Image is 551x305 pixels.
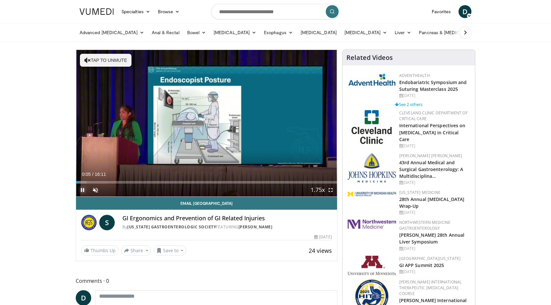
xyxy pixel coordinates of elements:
[399,232,465,245] a: [PERSON_NAME] 28th Annual Liver Symposium
[399,79,467,92] a: Endobariatric Symposium and Suturing Masterclass 2025
[99,215,115,230] a: S
[399,256,461,261] a: [GEOGRAPHIC_DATA][US_STATE]
[80,54,131,67] button: Tap to unmute
[80,8,114,15] img: VuMedi Logo
[154,5,184,18] a: Browse
[399,262,444,268] a: GI APP Summit 2025
[210,26,260,39] a: [MEDICAL_DATA]
[92,172,93,177] span: /
[348,153,396,183] img: c99d8ef4-c3cd-4e38-8428-4f59a70fa7e8.jpg.150x105_q85_autocrop_double_scale_upscale_version-0.2.jpg
[314,234,332,240] div: [DATE]
[399,93,470,99] div: [DATE]
[260,26,297,39] a: Esophagus
[89,184,102,196] button: Unmute
[311,184,324,196] button: Playback Rate
[121,245,151,256] button: Share
[148,26,183,39] a: Anal & Rectal
[76,181,337,184] div: Progress Bar
[81,215,97,230] img: Florida Gastroenterologic Society
[154,245,187,256] button: Save to
[122,215,332,222] h4: GI Ergonomics and Prevention of GI Related Injuries
[399,122,466,142] a: International Perspectives on [MEDICAL_DATA] in Critical Care
[399,73,430,78] a: AdventHealth
[352,110,392,144] img: 5f0cf59e-536a-4b30-812c-ea06339c9532.jpg.150x105_q85_autocrop_double_scale_upscale_version-0.2.jpg
[76,50,337,197] video-js: Video Player
[76,26,148,39] a: Advanced [MEDICAL_DATA]
[399,220,451,231] a: Northwestern Medicine Gastroenterology
[82,172,91,177] span: 0:05
[399,279,462,296] a: [PERSON_NAME] International Therapeutic [MEDICAL_DATA] Course
[415,26,490,39] a: Pancreas & [MEDICAL_DATA]
[348,73,396,86] img: 5c3c682d-da39-4b33-93a5-b3fb6ba9580b.jpg.150x105_q85_autocrop_double_scale_upscale_version-0.2.jpg
[459,5,471,18] a: D
[428,5,455,18] a: Favorites
[211,4,340,19] input: Search topics, interventions
[238,224,273,230] a: [PERSON_NAME]
[348,256,396,275] img: 8e80ea87-2744-492f-8421-e09b2f351e17.png.150x105_q85_autocrop_double_scale_upscale_version-0.2.png
[399,269,470,275] div: [DATE]
[399,153,462,158] a: [PERSON_NAME] [PERSON_NAME]
[118,5,154,18] a: Specialties
[346,54,393,62] h4: Related Videos
[76,184,89,196] button: Pause
[348,220,396,229] img: 37f2bdae-6af4-4c49-ae65-fb99e80643fa.png.150x105_q85_autocrop_double_scale_upscale_version-0.2.jpg
[348,192,396,196] img: 7efbc4f9-e78b-438d-b5a1-5a81cc36a986.png.150x105_q85_autocrop_double_scale_upscale_version-0.2.png
[399,246,470,252] div: [DATE]
[399,190,440,195] a: [US_STATE] Medicine
[76,197,337,210] a: Email [GEOGRAPHIC_DATA]
[399,210,470,215] div: [DATE]
[399,159,463,179] a: 43rd Annual Medical and Surgical Gastroenterology: A Multidisciplina…
[81,245,119,255] a: Thumbs Up
[324,184,337,196] button: Fullscreen
[297,26,341,39] a: [MEDICAL_DATA]
[399,143,470,149] div: [DATE]
[399,110,468,121] a: Cleveland Clinic Department of Critical Care
[341,26,391,39] a: [MEDICAL_DATA]
[76,277,337,285] span: Comments 0
[395,101,422,107] a: See 2 others
[399,196,465,209] a: 28th Annual [MEDICAL_DATA] Wrap-Up
[183,26,210,39] a: Bowel
[399,180,470,186] div: [DATE]
[95,172,106,177] span: 16:11
[309,247,332,254] span: 24 views
[122,224,332,230] div: By FEATURING
[391,26,415,39] a: Liver
[127,224,216,230] a: [US_STATE] Gastroenterologic Society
